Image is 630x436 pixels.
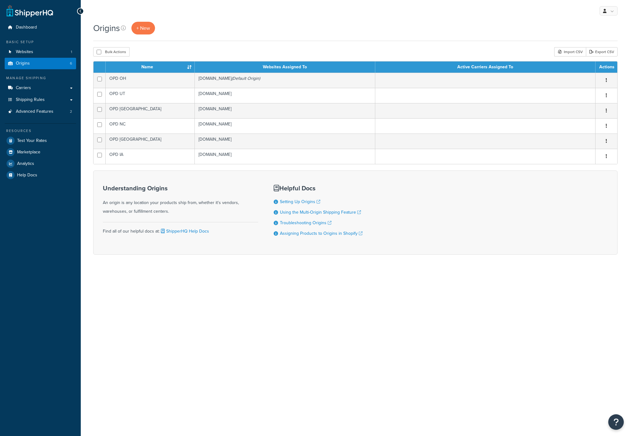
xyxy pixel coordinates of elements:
td: [DOMAIN_NAME] [195,103,375,118]
span: Websites [16,49,33,55]
a: Setting Up Origins [280,198,320,205]
a: ShipperHQ Help Docs [160,228,209,234]
div: Find all of our helpful docs at: [103,222,258,236]
a: Dashboard [5,22,76,33]
a: Marketplace [5,147,76,158]
td: OPD NC [106,118,195,134]
td: OPD [GEOGRAPHIC_DATA] [106,103,195,118]
span: Advanced Features [16,109,53,114]
a: Test Your Rates [5,135,76,146]
td: OPD IA [106,149,195,164]
a: Carriers [5,82,76,94]
a: ShipperHQ Home [7,5,53,17]
li: Websites [5,46,76,58]
a: Advanced Features 2 [5,106,76,117]
a: Origins 6 [5,58,76,69]
a: + New [131,22,155,34]
span: 6 [70,61,72,66]
span: 2 [70,109,72,114]
a: Help Docs [5,170,76,181]
a: Export CSV [586,47,618,57]
span: Shipping Rules [16,97,45,102]
span: Help Docs [17,173,37,178]
th: Websites Assigned To [195,61,375,73]
span: Marketplace [17,150,40,155]
td: OPD UT [106,88,195,103]
li: Advanced Features [5,106,76,117]
td: OPD OH [106,73,195,88]
a: Troubleshooting Origins [280,220,331,226]
span: Analytics [17,161,34,166]
a: Shipping Rules [5,94,76,106]
th: Active Carriers Assigned To [375,61,596,73]
button: Open Resource Center [608,414,624,430]
h3: Understanding Origins [103,185,258,192]
span: Origins [16,61,30,66]
div: Manage Shipping [5,75,76,81]
div: Basic Setup [5,39,76,45]
th: Actions [596,61,617,73]
td: OPD [GEOGRAPHIC_DATA] [106,134,195,149]
a: Analytics [5,158,76,169]
div: An origin is any location your products ship from, whether it's vendors, warehouses, or fulfillme... [103,185,258,216]
h1: Origins [93,22,120,34]
span: Dashboard [16,25,37,30]
td: [DOMAIN_NAME] [195,73,375,88]
td: [DOMAIN_NAME] [195,88,375,103]
a: Using the Multi-Origin Shipping Feature [280,209,361,216]
span: 1 [71,49,72,55]
td: [DOMAIN_NAME] [195,118,375,134]
h3: Helpful Docs [274,185,363,192]
span: Test Your Rates [17,138,47,143]
div: Resources [5,128,76,134]
a: Websites 1 [5,46,76,58]
span: Carriers [16,85,31,91]
li: Origins [5,58,76,69]
button: Bulk Actions [93,47,130,57]
th: Name : activate to sort column ascending [106,61,195,73]
td: [DOMAIN_NAME] [195,134,375,149]
a: Assigning Products to Origins in Shopify [280,230,363,237]
span: + New [136,25,150,32]
td: [DOMAIN_NAME] [195,149,375,164]
i: (Default Origin) [231,75,260,82]
div: Import CSV [554,47,586,57]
